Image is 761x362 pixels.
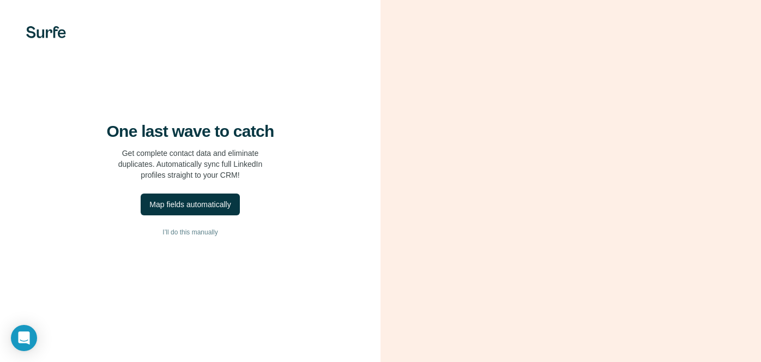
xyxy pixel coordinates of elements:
[11,325,37,351] div: Open Intercom Messenger
[26,26,66,38] img: Surfe's logo
[149,199,231,210] div: Map fields automatically
[22,224,359,240] button: I’ll do this manually
[118,148,263,180] p: Get complete contact data and eliminate duplicates. Automatically sync full LinkedIn profiles str...
[107,122,274,141] h4: One last wave to catch
[141,194,239,215] button: Map fields automatically
[162,227,218,237] span: I’ll do this manually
